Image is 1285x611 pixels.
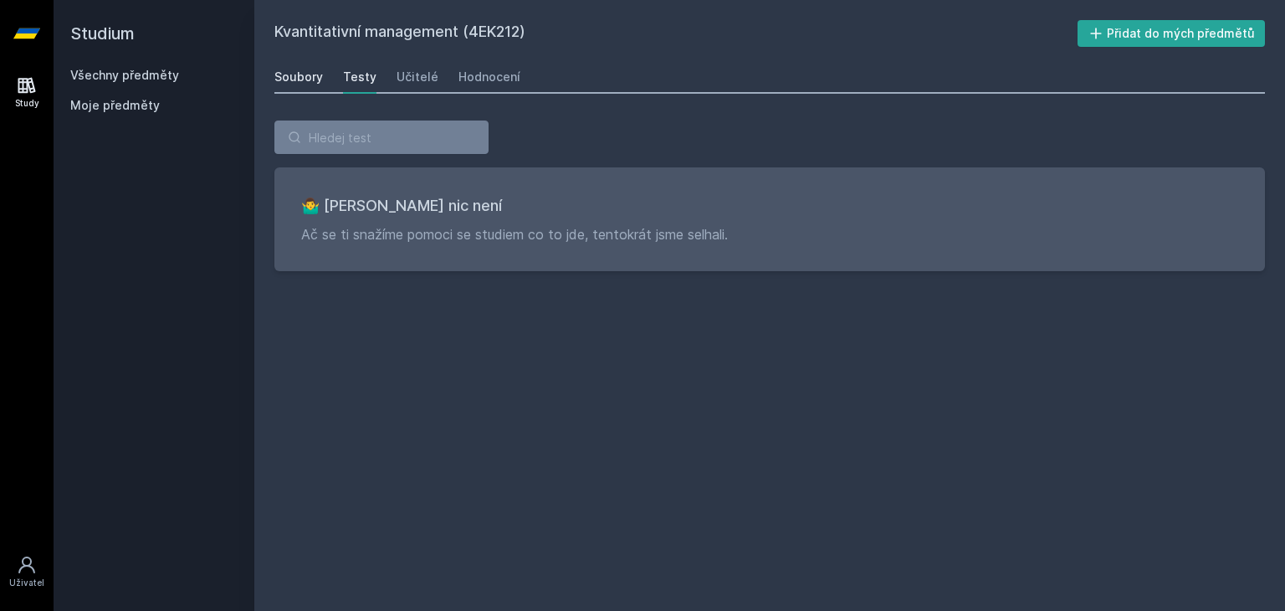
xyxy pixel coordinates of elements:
h3: 🤷‍♂️ [PERSON_NAME] nic není [301,194,1238,218]
div: Testy [343,69,376,85]
h2: Kvantitativní management (4EK212) [274,20,1078,47]
a: Uživatel [3,547,50,598]
input: Hledej test [274,121,489,154]
div: Hodnocení [458,69,520,85]
a: Study [3,67,50,118]
a: Všechny předměty [70,68,179,82]
button: Přidat do mých předmětů [1078,20,1266,47]
div: Učitelé [397,69,438,85]
div: Soubory [274,69,323,85]
p: Ač se ti snažíme pomoci se studiem co to jde, tentokrát jsme selhali. [301,224,1238,244]
div: Uživatel [9,577,44,589]
a: Hodnocení [458,60,520,94]
a: Učitelé [397,60,438,94]
div: Study [15,97,39,110]
span: Moje předměty [70,97,160,114]
a: Soubory [274,60,323,94]
a: Testy [343,60,376,94]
